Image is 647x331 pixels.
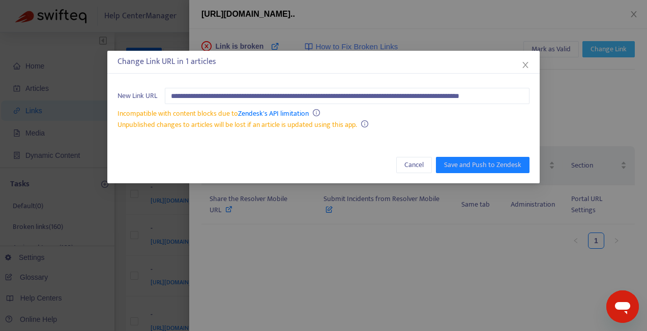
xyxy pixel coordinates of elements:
span: Cancel [404,159,424,171]
button: Save and Push to Zendesk [436,157,530,173]
button: Cancel [396,157,432,173]
span: close [521,61,530,69]
span: info-circle [313,109,320,116]
span: info-circle [361,120,368,127]
button: Close [520,59,531,71]
span: New Link URL [117,90,157,102]
div: Change Link URL in 1 articles [117,56,530,68]
a: Zendesk's API limitation [238,108,309,119]
span: Incompatible with content blocks due to [117,108,309,119]
iframe: Button to launch messaging window [606,290,639,323]
span: Unpublished changes to articles will be lost if an article is updated using this app. [117,119,357,130]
